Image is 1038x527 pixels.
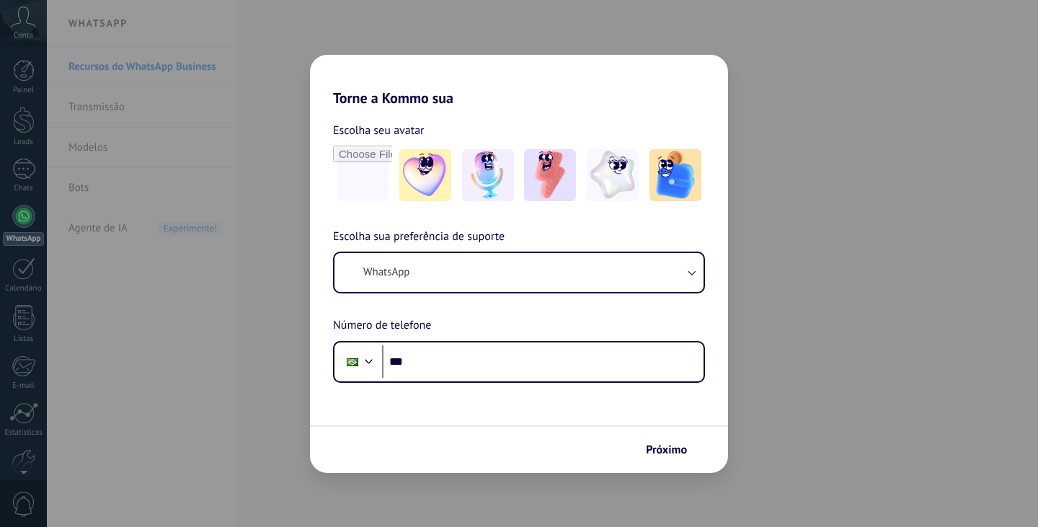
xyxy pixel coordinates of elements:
img: -2.jpeg [462,149,514,201]
img: -3.jpeg [524,149,576,201]
span: Escolha seu avatar [333,121,425,140]
img: -1.jpeg [399,149,451,201]
span: Próximo [646,445,687,455]
button: WhatsApp [334,253,704,292]
h2: Torne a Kommo sua [310,55,728,107]
img: -4.jpeg [587,149,639,201]
span: Número de telefone [333,316,431,335]
span: WhatsApp [363,265,409,280]
span: Escolha sua preferência de suporte [333,228,505,247]
button: Próximo [639,438,706,462]
div: Brazil: + 55 [339,347,366,377]
img: -5.jpeg [649,149,701,201]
